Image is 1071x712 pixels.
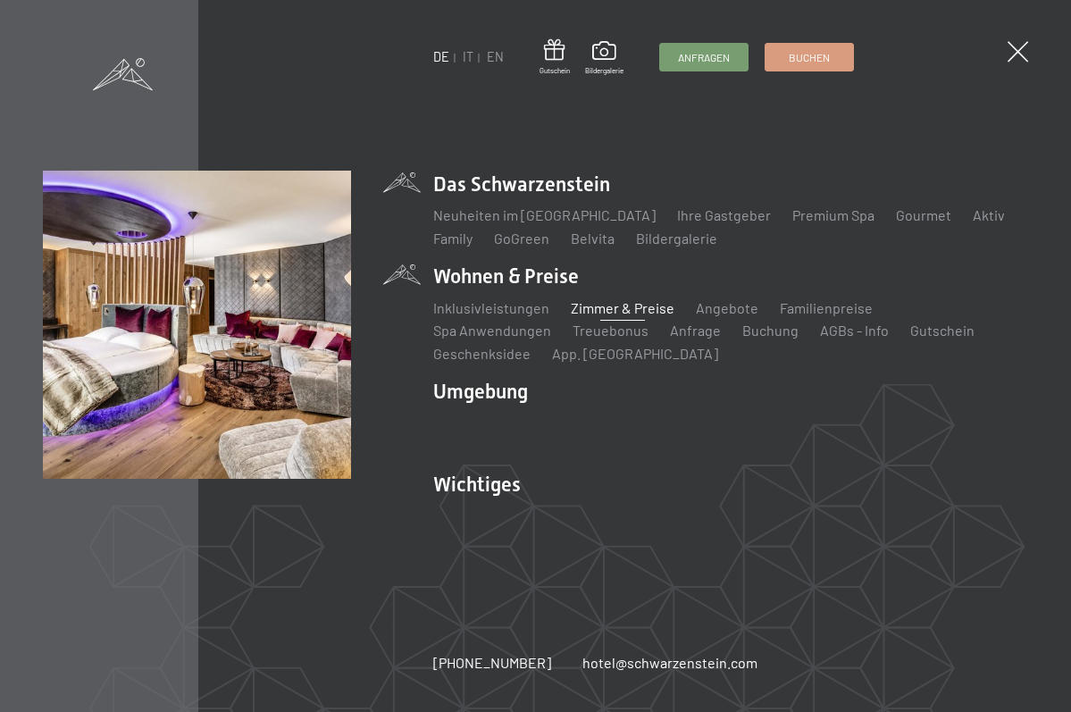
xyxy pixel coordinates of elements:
[896,206,951,223] a: Gourmet
[571,299,674,316] a: Zimmer & Preise
[433,230,473,247] a: Family
[792,206,874,223] a: Premium Spa
[766,44,853,71] a: Buchen
[540,66,570,76] span: Gutschein
[585,66,623,76] span: Bildergalerie
[573,322,648,339] a: Treuebonus
[670,322,721,339] a: Anfrage
[433,299,549,316] a: Inklusivleistungen
[433,654,551,671] span: [PHONE_NUMBER]
[494,230,549,247] a: GoGreen
[910,322,975,339] a: Gutschein
[780,299,873,316] a: Familienpreise
[487,49,504,64] a: EN
[571,230,615,247] a: Belvita
[582,653,757,673] a: hotel@schwarzenstein.com
[463,49,473,64] a: IT
[820,322,889,339] a: AGBs - Info
[696,299,758,316] a: Angebote
[742,322,799,339] a: Buchung
[636,230,717,247] a: Bildergalerie
[585,41,623,75] a: Bildergalerie
[433,49,449,64] a: DE
[789,50,830,65] span: Buchen
[540,39,570,76] a: Gutschein
[433,345,531,362] a: Geschenksidee
[433,206,656,223] a: Neuheiten im [GEOGRAPHIC_DATA]
[678,50,730,65] span: Anfragen
[677,206,771,223] a: Ihre Gastgeber
[552,345,718,362] a: App. [GEOGRAPHIC_DATA]
[660,44,748,71] a: Anfragen
[973,206,1005,223] a: Aktiv
[433,653,551,673] a: [PHONE_NUMBER]
[433,322,551,339] a: Spa Anwendungen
